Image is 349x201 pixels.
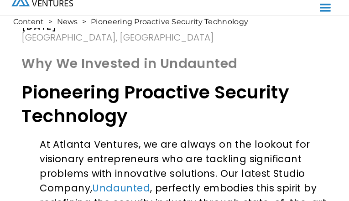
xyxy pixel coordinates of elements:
[21,33,214,42] div: [GEOGRAPHIC_DATA], [GEOGRAPHIC_DATA]
[21,56,328,76] h1: Why We Invested in Undaunted
[92,181,150,195] a: Undaunted
[21,81,328,128] h1: Pioneering Proactive Security Technology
